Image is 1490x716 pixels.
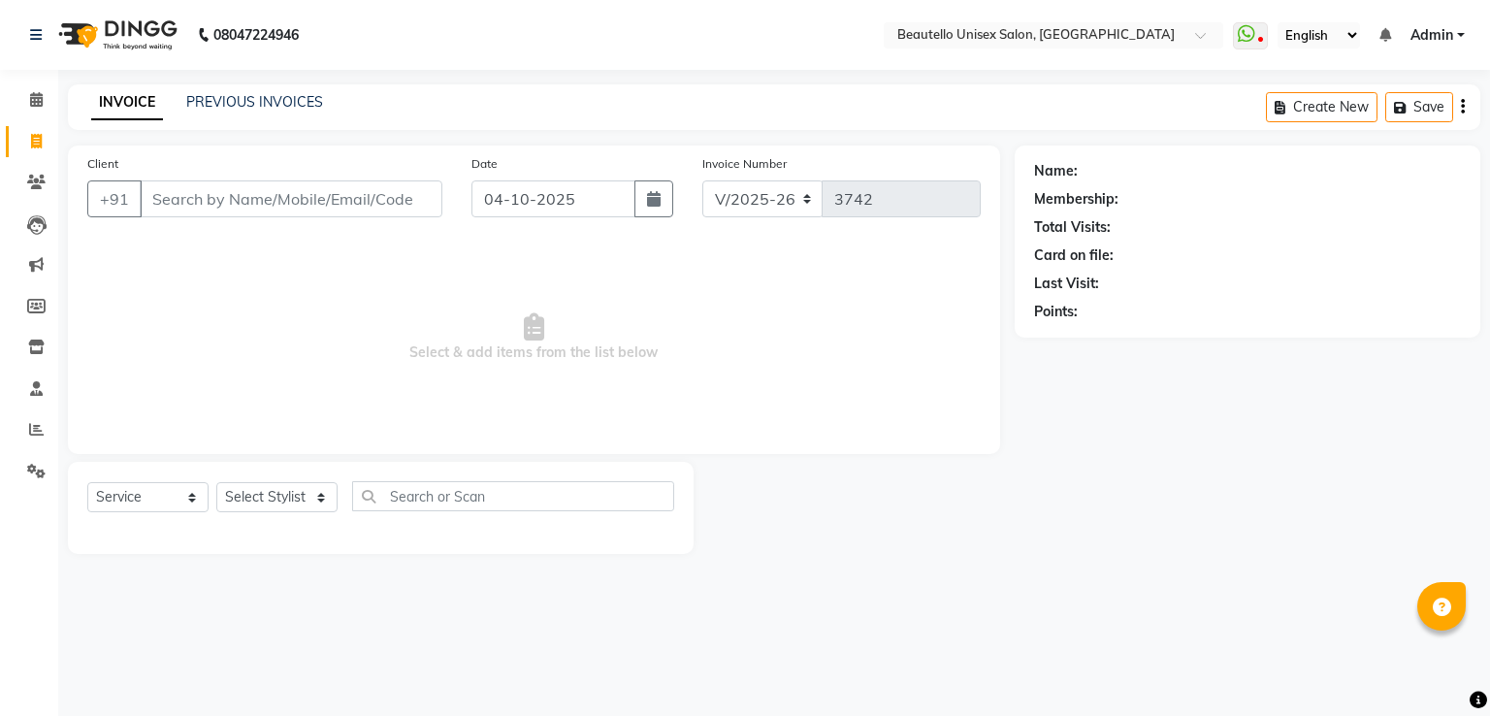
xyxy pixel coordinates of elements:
label: Client [87,155,118,173]
img: logo [49,8,182,62]
span: Admin [1410,25,1453,46]
label: Invoice Number [702,155,787,173]
div: Name: [1034,161,1078,181]
input: Search or Scan [352,481,674,511]
label: Date [471,155,498,173]
button: Save [1385,92,1453,122]
iframe: chat widget [1409,638,1471,697]
span: Select & add items from the list below [87,241,981,435]
div: Last Visit: [1034,274,1099,294]
button: Create New [1266,92,1377,122]
b: 08047224946 [213,8,299,62]
div: Points: [1034,302,1078,322]
a: INVOICE [91,85,163,120]
a: PREVIOUS INVOICES [186,93,323,111]
div: Card on file: [1034,245,1114,266]
button: +91 [87,180,142,217]
div: Membership: [1034,189,1118,210]
input: Search by Name/Mobile/Email/Code [140,180,442,217]
div: Total Visits: [1034,217,1111,238]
